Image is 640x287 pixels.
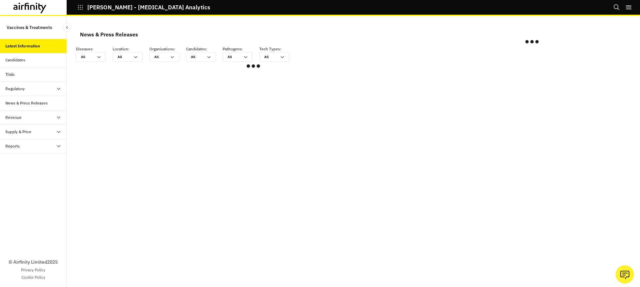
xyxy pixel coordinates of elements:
button: Close Sidebar [63,23,71,32]
p: Location : [113,46,149,52]
div: Trials [5,71,15,77]
div: Regulatory [5,86,25,92]
p: Vaccines & Treatments [7,21,52,34]
div: Revenue [5,114,22,120]
p: Pathogens : [223,46,259,52]
p: © Airfinity Limited 2025 [9,259,58,266]
button: Search [613,2,620,13]
a: Cookie Policy [21,274,45,280]
p: Tech Types : [259,46,296,52]
div: Reports [5,143,20,149]
p: Diseases : [76,46,113,52]
button: Ask our analysts [616,265,634,284]
p: Organisations : [149,46,186,52]
button: [PERSON_NAME] - [MEDICAL_DATA] Analytics [77,2,210,13]
p: [PERSON_NAME] - [MEDICAL_DATA] Analytics [87,4,210,10]
a: Privacy Policy [21,267,45,273]
div: News & Press Releases [5,100,48,106]
div: Latest Information [5,43,40,49]
div: Candidates [5,57,25,63]
div: News & Press Releases [80,29,138,39]
p: Candidates : [186,46,223,52]
div: Supply & Price [5,129,31,135]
